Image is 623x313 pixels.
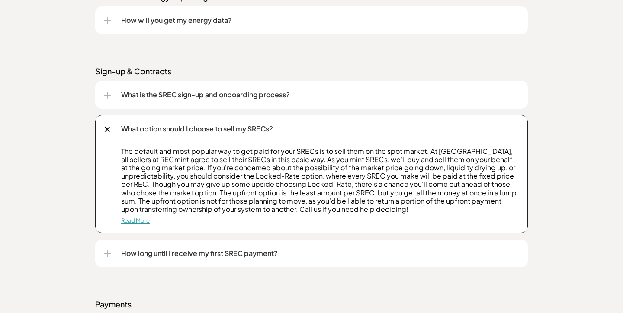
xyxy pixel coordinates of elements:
[95,299,528,310] p: Payments
[121,15,519,26] p: How will you get my energy data?
[121,124,519,134] p: What option should I choose to sell my SRECs?
[121,217,150,224] a: Read More
[95,66,528,77] p: Sign-up & Contracts
[121,248,519,259] p: How long until I receive my first SREC payment?
[121,89,519,100] p: What is the SREC sign-up and onboarding process?
[121,147,519,214] p: The default and most popular way to get paid for your SRECs is to sell them on the spot market. A...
